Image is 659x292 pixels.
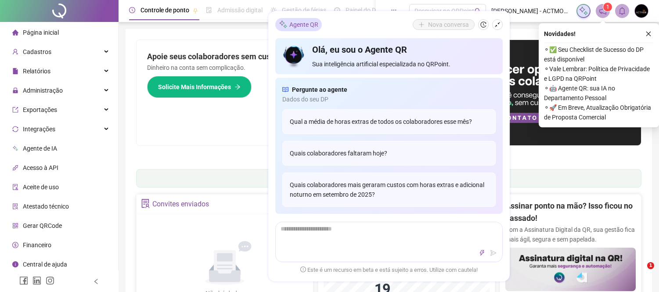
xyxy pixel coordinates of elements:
h2: Apoie seus colaboradores sem custo! [147,50,378,63]
span: Agente de IA [23,145,57,152]
div: Convites enviados [152,197,209,212]
span: Integrações [23,126,55,133]
span: exclamation-circle [300,267,306,272]
span: notification [599,7,607,15]
span: Cadastros [23,48,51,55]
span: pushpin [193,8,198,13]
div: Qual a média de horas extras de todos os colaboradores esse mês? [282,109,496,134]
span: ⚬ 🚀 Em Breve, Atualização Obrigatória de Proposta Comercial [544,103,654,122]
span: instagram [46,276,54,285]
span: shrink [494,22,501,28]
span: history [480,22,486,28]
span: Solicite Mais Informações [158,82,231,92]
button: send [488,248,499,258]
span: bell [618,7,626,15]
span: ⚬ 🤖 Agente QR: sua IA no Departamento Pessoal [544,83,654,103]
span: Relatórios [23,68,50,75]
span: Central de ajuda [23,261,67,268]
span: solution [12,203,18,209]
img: sparkle-icon.fc2bf0ac1784a2077858766a79e2daf3.svg [579,6,588,16]
span: file-done [206,7,212,13]
span: linkedin [32,276,41,285]
span: ⚬ Vale Lembrar: Política de Privacidade e LGPD na QRPoint [544,64,654,83]
span: dashboard [334,7,340,13]
span: dollar [12,242,18,248]
span: Gerar QRCode [23,222,62,229]
span: Controle de ponto [140,7,189,14]
span: Página inicial [23,29,59,36]
span: sync [12,126,18,132]
span: sun [270,7,277,13]
div: Quais colaboradores faltaram hoje? [282,141,496,166]
span: api [12,165,18,171]
button: Nova conversa [413,19,475,30]
span: audit [12,184,18,190]
span: search [475,8,481,14]
span: user-add [12,49,18,55]
span: 1 [606,4,609,10]
span: lock [12,87,18,94]
span: Exportações [23,106,57,113]
span: Admissão digital [217,7,263,14]
span: Pergunte ao agente [292,85,347,94]
p: Com a Assinatura Digital da QR, sua gestão fica mais ágil, segura e sem papelada. [505,225,636,244]
span: Novidades ! [544,29,576,39]
span: solution [141,199,150,208]
img: banner%2F02c71560-61a6-44d4-94b9-c8ab97240462.png [505,248,636,291]
span: Gestão de férias [282,7,326,14]
img: 9899 [635,4,648,18]
span: clock-circle [129,7,135,13]
span: 1 [647,262,654,269]
span: ⚬ ✅ Seu Checklist de Sucesso do DP está disponível [544,45,654,64]
span: thunderbolt [479,250,485,256]
img: icon [282,43,306,69]
h2: Assinar ponto na mão? Isso ficou no passado! [505,200,636,225]
span: qrcode [12,223,18,229]
img: sparkle-icon.fc2bf0ac1784a2077858766a79e2daf3.svg [279,20,288,29]
span: Dados do seu DP [282,94,496,104]
span: close [645,31,652,37]
img: banner%2Fa8ee1423-cce5-4ffa-a127-5a2d429cc7d8.png [389,40,641,145]
span: Este é um recurso em beta e está sujeito a erros. Utilize com cautela! [300,266,478,274]
span: home [12,29,18,36]
span: Painel do DP [346,7,380,14]
span: arrow-right [234,84,241,90]
span: facebook [19,276,28,285]
span: Aceite de uso [23,184,59,191]
span: export [12,107,18,113]
div: Quais colaboradores mais geraram custos com horas extras e adicional noturno em setembro de 2025? [282,173,496,207]
span: Acesso à API [23,164,58,171]
button: Solicite Mais Informações [147,76,252,98]
span: left [93,278,99,285]
span: [PERSON_NAME] - ACTMOB MARKETING DIGITAL LTDA [491,6,571,16]
span: read [282,85,288,94]
iframe: Intercom live chat [629,262,650,283]
span: ellipsis [391,7,397,13]
div: Agente QR [275,18,322,31]
p: Dinheiro na conta sem complicação. [147,63,378,72]
span: Sua inteligência artificial especializada no QRPoint. [312,59,495,69]
span: Atestado técnico [23,203,69,210]
button: thunderbolt [477,248,487,258]
span: Financeiro [23,242,51,249]
span: file [12,68,18,74]
sup: 1 [603,3,612,11]
span: info-circle [12,261,18,267]
span: Administração [23,87,63,94]
h4: Olá, eu sou o Agente QR [312,43,495,56]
